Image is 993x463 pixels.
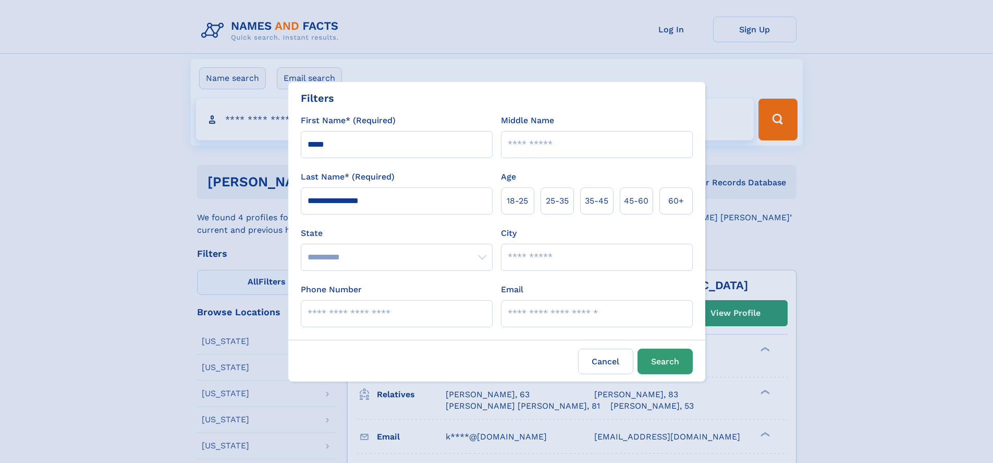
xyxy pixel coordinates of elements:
span: 18‑25 [507,195,528,207]
label: Middle Name [501,114,554,127]
label: Email [501,283,523,296]
span: 25‑35 [546,195,569,207]
label: Phone Number [301,283,362,296]
div: Filters [301,90,334,106]
label: Last Name* (Required) [301,171,395,183]
span: 35‑45 [585,195,608,207]
span: 60+ [668,195,684,207]
label: Age [501,171,516,183]
label: First Name* (Required) [301,114,396,127]
label: State [301,227,493,240]
label: City [501,227,517,240]
span: 45‑60 [624,195,648,207]
label: Cancel [578,349,633,374]
button: Search [638,349,693,374]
